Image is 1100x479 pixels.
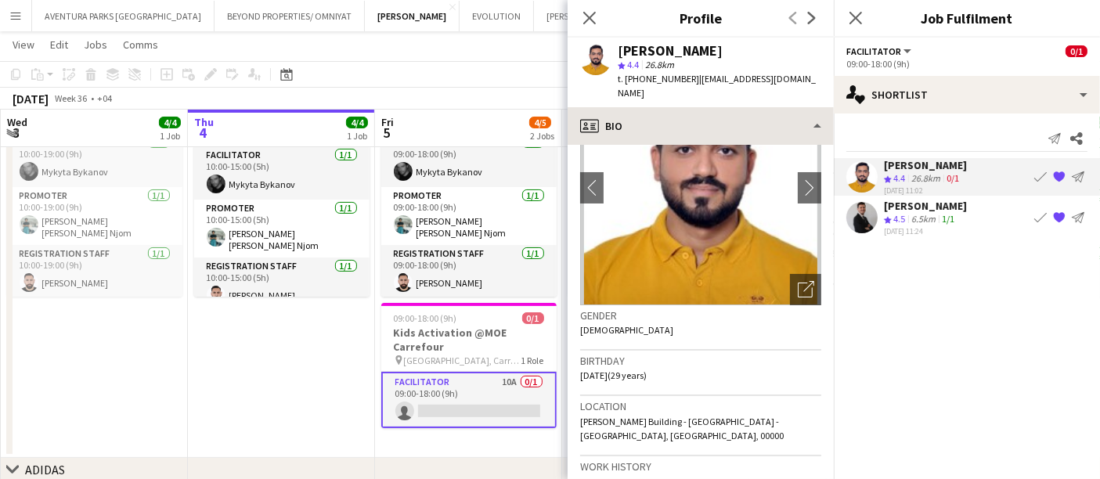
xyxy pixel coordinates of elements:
[160,130,180,142] div: 1 Job
[381,245,557,298] app-card-role: Registration Staff1/109:00-18:00 (9h)[PERSON_NAME]
[1066,45,1087,57] span: 0/1
[159,117,181,128] span: 4/4
[7,134,182,187] app-card-role: Facilitator1/110:00-19:00 (9h)Mykyta Bykanov
[884,225,967,236] div: [DATE] 11:24
[78,34,114,55] a: Jobs
[381,187,557,245] app-card-role: Promoter1/109:00-18:00 (9h)[PERSON_NAME] [PERSON_NAME] Njom
[194,115,214,129] span: Thu
[394,312,457,324] span: 09:00-18:00 (9h)
[194,200,370,258] app-card-role: Promoter1/110:00-15:00 (5h)[PERSON_NAME] [PERSON_NAME] Njom
[381,115,394,129] span: Fri
[566,124,586,142] span: 6
[6,34,41,55] a: View
[7,245,182,298] app-card-role: Registration Staff1/110:00-19:00 (9h)[PERSON_NAME]
[884,158,967,172] div: [PERSON_NAME]
[846,58,1087,70] div: 09:00-18:00 (9h)
[529,117,551,128] span: 4/5
[908,172,943,185] div: 26.8km
[117,34,164,55] a: Comms
[379,124,394,142] span: 5
[580,324,673,336] span: [DEMOGRAPHIC_DATA]
[942,213,954,225] app-skills-label: 1/1
[44,34,74,55] a: Edit
[460,1,534,31] button: EVOLUTION
[13,38,34,52] span: View
[834,8,1100,28] h3: Job Fulfilment
[580,369,647,381] span: [DATE] (29 years)
[7,65,182,297] app-job-card: 10:00-19:00 (9h)4/4Kids Activation @MOE Carrefour [GEOGRAPHIC_DATA], Carrefour4 RolesFacilitator1...
[618,73,699,85] span: t. [PHONE_NUMBER]
[884,185,967,196] div: [DATE] 11:02
[194,65,370,297] app-job-card: In progress10:00-15:00 (5h)4/4Kids Activation @MOE Carrefour [GEOGRAPHIC_DATA], Carrefour4 RolesF...
[580,70,821,305] img: Crew avatar or photo
[123,38,158,52] span: Comms
[365,1,460,31] button: [PERSON_NAME]
[5,124,27,142] span: 3
[522,312,544,324] span: 0/1
[84,38,107,52] span: Jobs
[580,459,821,474] h3: Work history
[568,107,834,145] div: Bio
[642,59,677,70] span: 26.8km
[846,45,914,57] button: Facilitator
[381,65,557,297] app-job-card: 09:00-18:00 (9h)4/4Kids Activation @MOE Carrefour [GEOGRAPHIC_DATA], Carrefour4 RolesFacilitator1...
[908,213,939,226] div: 6.5km
[194,258,370,311] app-card-role: Registration Staff1/110:00-15:00 (5h)[PERSON_NAME]
[534,1,626,31] button: [PERSON_NAME]
[893,172,905,184] span: 4.4
[7,115,27,129] span: Wed
[404,355,521,366] span: [GEOGRAPHIC_DATA], Carrefour
[50,38,68,52] span: Edit
[580,399,821,413] h3: Location
[97,92,112,104] div: +04
[618,44,723,58] div: [PERSON_NAME]
[381,303,557,428] app-job-card: 09:00-18:00 (9h)0/1Kids Activation @MOE Carrefour [GEOGRAPHIC_DATA], Carrefour1 RoleFacilitator10...
[192,124,214,142] span: 4
[627,59,639,70] span: 4.4
[7,187,182,245] app-card-role: Promoter1/110:00-19:00 (9h)[PERSON_NAME] [PERSON_NAME] Njom
[194,146,370,200] app-card-role: Facilitator1/110:00-15:00 (5h)Mykyta Bykanov
[834,76,1100,113] div: Shortlist
[530,130,554,142] div: 2 Jobs
[381,134,557,187] app-card-role: Facilitator1/109:00-18:00 (9h)Mykyta Bykanov
[215,1,365,31] button: BEYOND PROPERTIES/ OMNIYAT
[52,92,91,104] span: Week 36
[568,8,834,28] h3: Profile
[580,308,821,322] h3: Gender
[580,354,821,368] h3: Birthday
[893,213,905,225] span: 4.5
[790,274,821,305] div: Open photos pop-in
[580,416,784,441] span: [PERSON_NAME] Building - [GEOGRAPHIC_DATA] - [GEOGRAPHIC_DATA], [GEOGRAPHIC_DATA], 00000
[381,326,557,354] h3: Kids Activation @MOE Carrefour
[884,199,967,213] div: [PERSON_NAME]
[32,1,215,31] button: AVENTURA PARKS [GEOGRAPHIC_DATA]
[347,130,367,142] div: 1 Job
[618,73,816,99] span: | [EMAIL_ADDRESS][DOMAIN_NAME]
[13,91,49,106] div: [DATE]
[947,172,959,184] app-skills-label: 0/1
[381,372,557,428] app-card-role: Facilitator10A0/109:00-18:00 (9h)
[521,355,544,366] span: 1 Role
[25,462,65,477] div: ADIDAS
[346,117,368,128] span: 4/4
[846,45,901,57] span: Facilitator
